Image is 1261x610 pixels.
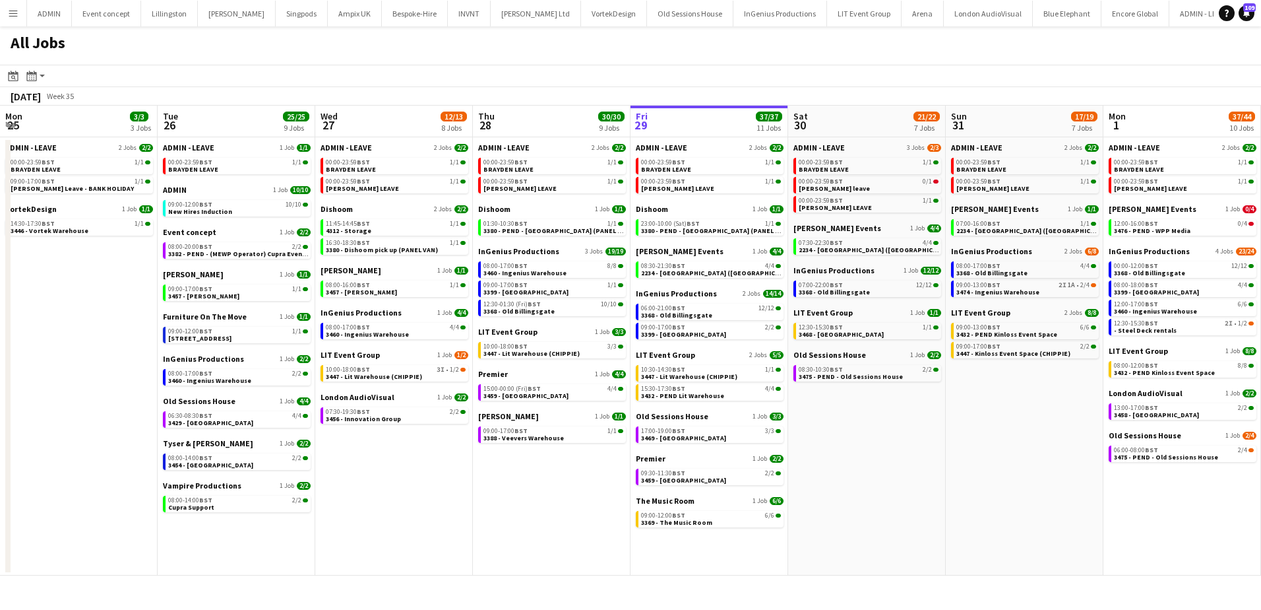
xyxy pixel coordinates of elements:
[514,261,528,270] span: BST
[951,246,1099,308] div: InGenius Productions2 Jobs6/808:00-17:00BST4/43368 - Old Billingsgate09:00-13:00BST2I1A•2/43474 -...
[1109,204,1256,214] a: [PERSON_NAME] Events1 Job0/4
[168,200,308,215] a: 09:00-12:00BST10/10New Hires Induction
[141,1,198,26] button: Lillingston
[636,143,687,152] span: ADMIN - LEAVE
[11,159,55,166] span: 00:00-23:59
[793,223,881,233] span: Hannah Hope Events
[478,246,626,256] a: InGenius Productions3 Jobs19/19
[641,269,799,277] span: 2234 - Four Seasons Hampshire (Luton)
[478,143,626,152] a: ADMIN - LEAVE2 Jobs2/2
[951,246,1099,256] a: InGenius Productions2 Jobs6/8
[1145,261,1158,270] span: BST
[927,144,941,152] span: 2/3
[799,197,843,204] span: 00:00-23:59
[168,159,212,166] span: 00:00-23:59
[119,144,137,152] span: 2 Jobs
[607,178,617,185] span: 1/1
[483,263,528,269] span: 08:00-17:00
[902,1,944,26] button: Arena
[478,204,626,246] div: Dishoom1 Job1/101:30-10:30BST1/13380 - PEND - [GEOGRAPHIC_DATA] (PANEL VAN)
[830,158,843,166] span: BST
[830,177,843,186] span: BST
[641,184,714,193] span: Chris Lane LEAVE
[793,143,845,152] span: ADMIN - LEAVE
[1114,184,1187,193] span: Chris Lane LEAVE
[321,204,468,214] a: Dishoom2 Jobs2/2
[830,281,843,289] span: BST
[793,143,941,223] div: ADMIN - LEAVE3 Jobs2/300:00-23:59BST1/1BRAYDEN LEAVE00:00-23:59BST0/1[PERSON_NAME] leave00:00-23:...
[1238,159,1247,166] span: 1/1
[163,227,311,269] div: Event concept1 Job2/208:00-20:00BST2/23382 - PEND - (MEWP Operator) Cupra Event Day
[326,177,466,192] a: 00:00-23:59BST1/1[PERSON_NAME] LEAVE
[799,178,843,185] span: 00:00-23:59
[923,159,932,166] span: 1/1
[799,246,957,254] span: 2234 - Four Seasons Hampshire (Luton)
[450,220,459,227] span: 1/1
[1080,263,1090,269] span: 4/4
[478,204,510,214] span: Dishoom
[478,246,626,327] div: InGenius Productions3 Jobs19/1908:00-17:00BST8/83460 - Ingenius Warehouse09:00-17:00BST1/13399 - ...
[770,205,784,213] span: 1/1
[1109,204,1256,246] div: [PERSON_NAME] Events1 Job0/412:00-16:00BST0/43476 - PEND - WPP Media
[199,158,212,166] span: BST
[641,226,790,235] span: 3380 - PEND - Glasgow (PANEL VAN)
[483,269,567,277] span: 3460 - Ingenius Warehouse
[1231,263,1247,269] span: 12/12
[280,228,294,236] span: 1 Job
[956,269,1028,277] span: 3368 - Old Billingsgate
[168,242,308,257] a: 08:00-20:00BST2/23382 - PEND - (MEWP Operator) Cupra Event Day
[139,205,153,213] span: 1/1
[595,205,609,213] span: 1 Job
[483,165,534,174] span: BRAYDEN LEAVE
[135,159,144,166] span: 1/1
[641,178,685,185] span: 00:00-23:59
[830,196,843,205] span: BST
[450,178,459,185] span: 1/1
[923,197,932,204] span: 1/1
[357,177,370,186] span: BST
[956,158,1096,173] a: 00:00-23:59BST1/1BRAYDEN LEAVE
[326,220,370,227] span: 11:45-14:45
[326,240,370,246] span: 16:30-18:30
[1243,144,1256,152] span: 2/2
[1145,177,1158,186] span: BST
[139,144,153,152] span: 2/2
[478,246,559,256] span: InGenius Productions
[357,158,370,166] span: BST
[987,261,1000,270] span: BST
[326,158,466,173] a: 00:00-23:59BST1/1BRAYDEN LEAVE
[42,177,55,186] span: BST
[951,204,1099,214] a: [PERSON_NAME] Events1 Job1/1
[636,204,784,246] div: Dishoom1 Job1/123:00-10:00 (Sat)BST1/13380 - PEND - [GEOGRAPHIC_DATA] (PANEL VAN)
[292,244,301,250] span: 2/2
[641,177,781,192] a: 00:00-23:59BST1/1[PERSON_NAME] LEAVE
[42,219,55,228] span: BST
[163,143,214,152] span: ADMIN - LEAVE
[357,219,370,228] span: BST
[478,143,626,204] div: ADMIN - LEAVE2 Jobs2/200:00-23:59BST1/1BRAYDEN LEAVE00:00-23:59BST1/1[PERSON_NAME] LEAVE
[672,158,685,166] span: BST
[135,220,144,227] span: 1/1
[910,224,925,232] span: 1 Job
[483,219,623,234] a: 01:30-10:30BST1/13380 - PEND - [GEOGRAPHIC_DATA] (PANEL VAN)
[1238,220,1247,227] span: 0/4
[1109,246,1190,256] span: InGenius Productions
[1085,205,1099,213] span: 1/1
[491,1,581,26] button: [PERSON_NAME] Ltd
[199,242,212,251] span: BST
[1114,269,1185,277] span: 3368 - Old Billingsgate
[163,185,311,227] div: ADMIN1 Job10/1009:00-12:00BST10/10New Hires Induction
[163,143,311,185] div: ADMIN - LEAVE1 Job1/100:00-23:59BST1/1BRAYDEN LEAVE
[5,143,153,204] div: ADMIN - LEAVE2 Jobs2/200:00-23:59BST1/1BRAYDEN LEAVE09:00-17:00BST1/1[PERSON_NAME] Leave - BANK H...
[483,261,623,277] a: 08:00-17:00BST8/83460 - Ingenius Warehouse
[483,226,632,235] span: 3380 - PEND - Glasgow (PANEL VAN)
[326,246,438,254] span: 3380 - Dishoom pick up (PANEL VAN)
[1243,205,1256,213] span: 0/4
[956,165,1006,174] span: BRAYDEN LEAVE
[1114,219,1254,234] a: 12:00-16:00BST0/43476 - PEND - WPP Media
[163,227,216,237] span: Event concept
[280,144,294,152] span: 1 Job
[921,267,941,275] span: 12/12
[956,177,1096,192] a: 00:00-23:59BST1/1[PERSON_NAME] LEAVE
[163,143,311,152] a: ADMIN - LEAVE1 Job1/1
